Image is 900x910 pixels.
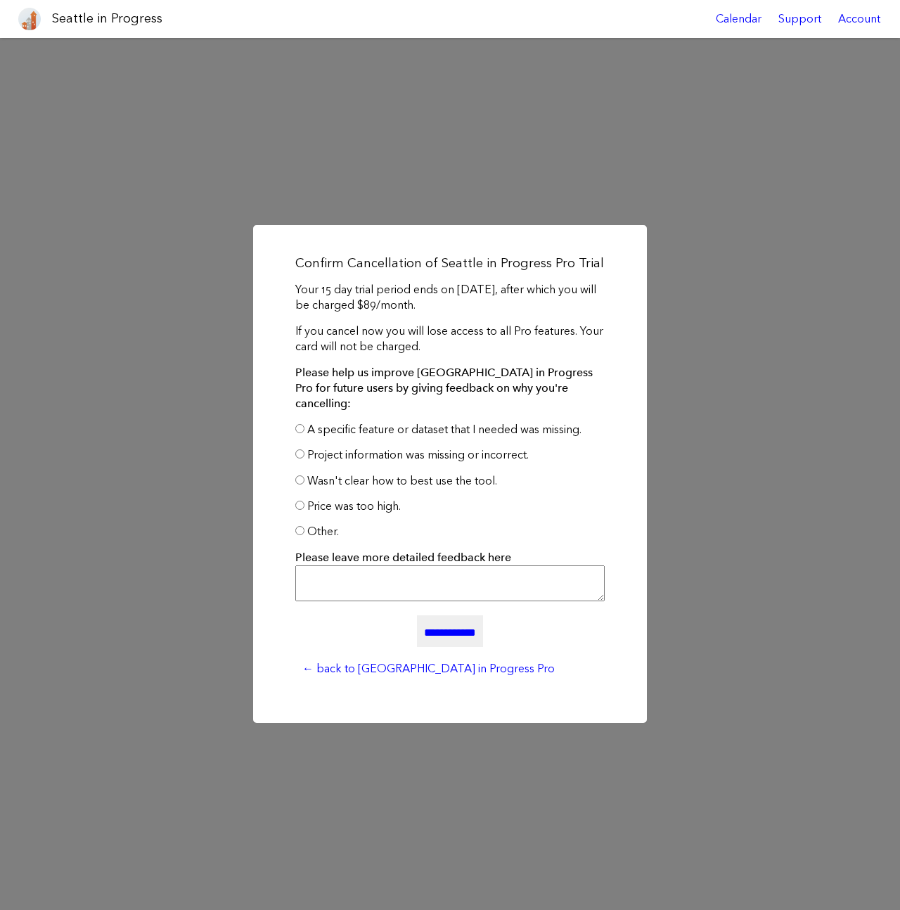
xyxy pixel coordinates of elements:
p: If you cancel now you will lose access to all Pro features. Your card will not be charged. [295,323,605,355]
label: Other. [307,525,339,538]
strong: Please leave more detailed feedback here [295,551,511,564]
a: ← back to [GEOGRAPHIC_DATA] in Progress Pro [295,657,562,681]
label: Project information was missing or incorrect. [307,448,529,461]
label: A specific feature or dataset that I needed was missing. [307,423,581,436]
h1: Seattle in Progress [52,10,162,27]
label: Wasn't clear how to best use the tool. [307,474,497,487]
strong: Please help us improve [GEOGRAPHIC_DATA] in Progress Pro for future users by giving feedback on w... [295,366,593,411]
h2: Confirm Cancellation of Seattle in Progress Pro Trial [295,255,605,272]
p: Your 15 day trial period ends on [DATE], after which you will be charged $89/month. [295,282,605,314]
img: favicon-96x96.png [18,8,41,30]
label: Price was too high. [307,499,401,513]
